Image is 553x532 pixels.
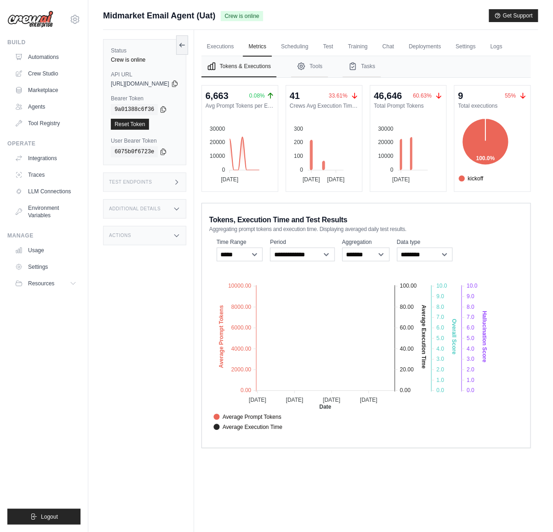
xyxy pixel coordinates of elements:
[7,11,53,28] img: Logo
[206,102,274,110] dt: Avg Prompt Tokens per Execution
[436,387,444,394] tspan: 0.0
[436,377,444,383] tspan: 1.0
[249,92,265,99] span: 0.08%
[467,283,478,289] tspan: 10.0
[294,153,303,160] tspan: 100
[228,283,251,289] tspan: 10000.00
[290,102,358,110] dt: Crews Avg Execution Time (s)
[213,413,282,421] span: Average Prompt Tokens
[28,280,54,287] span: Resources
[11,83,81,98] a: Marketplace
[294,139,303,146] tspan: 200
[11,99,81,114] a: Agents
[221,11,263,21] span: Crew is online
[436,356,444,363] tspan: 3.0
[327,176,345,183] tspan: [DATE]
[400,346,414,352] tspan: 40.00
[303,176,320,183] tspan: [DATE]
[249,397,266,403] tspan: [DATE]
[403,37,447,57] a: Deployments
[209,214,348,226] span: Tokens, Execution Time and Test Results
[436,283,447,289] tspan: 10.0
[342,37,373,57] a: Training
[111,137,179,145] label: User Bearer Token
[231,367,252,373] tspan: 2000.00
[378,126,394,132] tspan: 30000
[436,325,444,331] tspan: 6.0
[11,151,81,166] a: Integrations
[206,89,229,102] div: 6,663
[377,37,399,57] a: Chat
[111,146,158,157] code: 6075b0f6723e
[111,80,169,87] span: [URL][DOMAIN_NAME]
[413,93,432,99] span: 60.63%
[451,319,457,355] text: Overall Score
[218,306,225,369] text: Average Prompt Tokens
[103,9,215,22] span: Midmarket Email Agent (Uat)
[378,139,394,146] tspan: 20000
[231,346,252,352] tspan: 4000.00
[294,126,303,132] tspan: 300
[111,119,149,130] a: Reset Token
[467,335,474,342] tspan: 5.0
[317,37,339,57] a: Test
[342,238,390,246] label: Aggregation
[378,153,394,160] tspan: 10000
[374,89,402,102] div: 46,646
[400,325,414,331] tspan: 60.00
[467,325,474,331] tspan: 6.0
[111,71,179,78] label: API URL
[286,397,303,403] tspan: [DATE]
[109,233,131,238] h3: Actions
[458,102,527,110] dt: Total executions
[222,167,225,173] tspan: 0
[7,509,81,525] button: Logout
[467,356,474,363] tspan: 3.0
[243,37,272,57] a: Metrics
[436,294,444,300] tspan: 9.0
[329,93,348,99] span: 33.61%
[400,387,411,394] tspan: 0.00
[276,37,314,57] a: Scheduling
[210,126,225,132] tspan: 30000
[217,238,263,246] label: Time Range
[436,346,444,352] tspan: 4.0
[467,314,474,321] tspan: 7.0
[7,140,81,147] div: Operate
[436,314,444,321] tspan: 7.0
[109,179,152,185] h3: Test Endpoints
[202,56,276,77] button: Tokens & Executions
[485,37,508,57] a: Logs
[241,387,252,394] tspan: 0.00
[213,433,237,441] span: Score
[397,238,453,246] label: Data type
[319,404,331,411] text: Date
[7,232,81,239] div: Manage
[290,89,300,102] div: 41
[213,423,282,431] span: Average Execution Time
[436,304,444,311] tspan: 8.0
[270,238,334,246] label: Period
[11,201,81,223] a: Environment Variables
[450,37,481,57] a: Settings
[41,513,58,520] span: Logout
[231,304,252,311] tspan: 8000.00
[11,116,81,131] a: Tool Registry
[210,153,225,160] tspan: 10000
[111,104,158,115] code: 9a01388c6f36
[505,93,516,99] span: 55%
[343,56,381,77] button: Tasks
[7,39,81,46] div: Build
[436,335,444,342] tspan: 5.0
[467,367,474,373] tspan: 2.0
[300,167,303,173] tspan: 0
[421,305,427,369] text: Average Execution Time
[391,167,394,173] tspan: 0
[231,325,252,331] tspan: 6000.00
[467,304,474,311] tspan: 8.0
[11,260,81,274] a: Settings
[11,50,81,64] a: Automations
[436,367,444,373] tspan: 2.0
[507,488,553,532] div: Chat Widget
[489,9,538,22] button: Get Support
